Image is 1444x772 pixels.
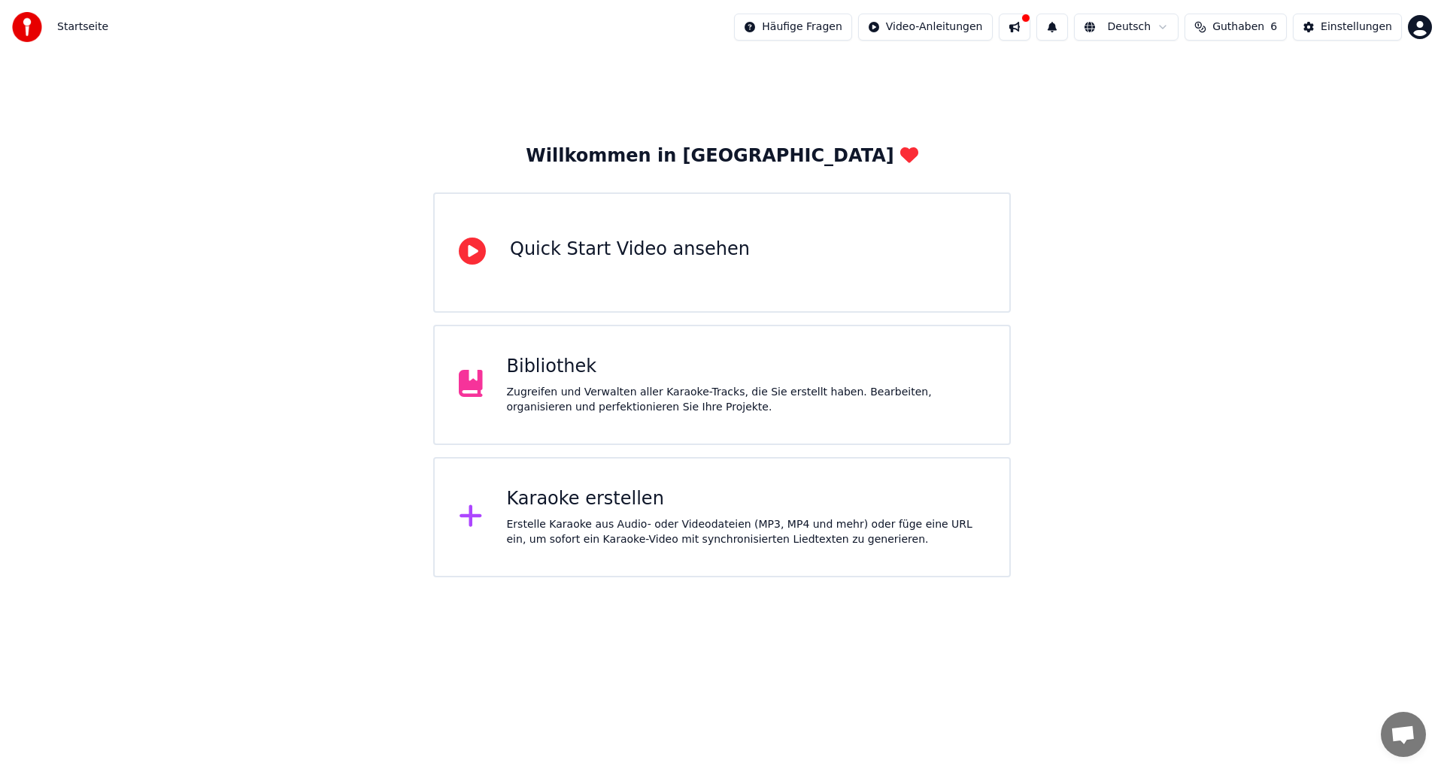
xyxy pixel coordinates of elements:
[507,385,986,415] div: Zugreifen und Verwalten aller Karaoke-Tracks, die Sie erstellt haben. Bearbeiten, organisieren un...
[12,12,42,42] img: youka
[510,238,750,262] div: Quick Start Video ansehen
[1270,20,1277,35] span: 6
[1321,20,1392,35] div: Einstellungen
[507,487,986,511] div: Karaoke erstellen
[734,14,852,41] button: Häufige Fragen
[57,20,108,35] span: Startseite
[1293,14,1402,41] button: Einstellungen
[858,14,993,41] button: Video-Anleitungen
[57,20,108,35] nav: breadcrumb
[507,517,986,547] div: Erstelle Karaoke aus Audio- oder Videodateien (MP3, MP4 und mehr) oder füge eine URL ein, um sofo...
[1381,712,1426,757] a: Chat öffnen
[507,355,986,379] div: Bibliothek
[526,144,918,168] div: Willkommen in [GEOGRAPHIC_DATA]
[1185,14,1287,41] button: Guthaben6
[1212,20,1264,35] span: Guthaben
